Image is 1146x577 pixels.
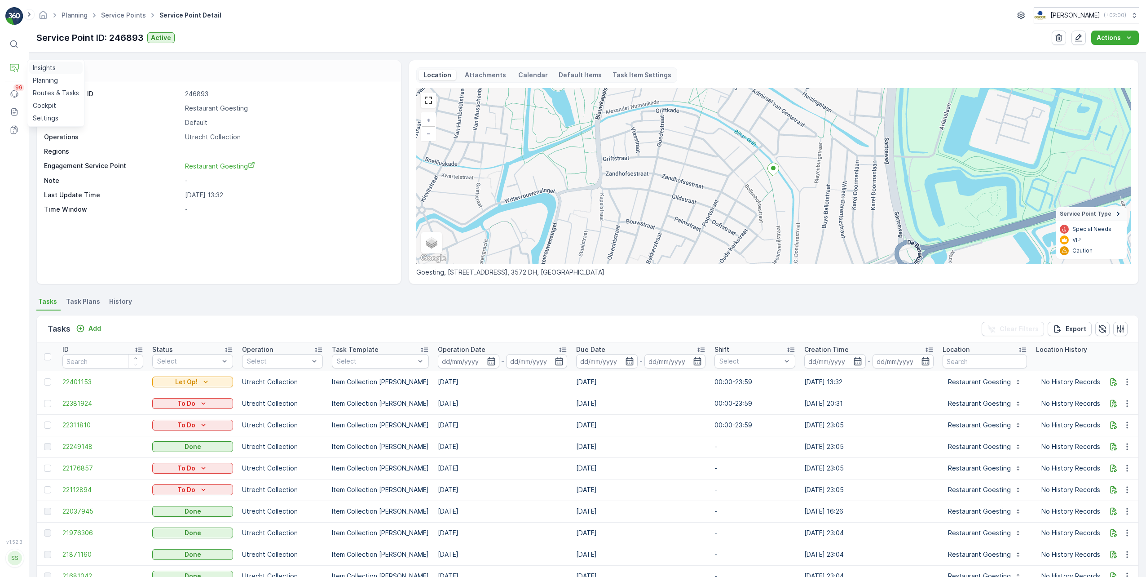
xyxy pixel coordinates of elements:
[943,547,1027,562] button: Restaurant Goesting
[185,507,201,516] p: Done
[44,205,181,214] p: Time Window
[332,442,429,451] p: Item Collection [PERSON_NAME]
[5,546,23,570] button: SS
[44,147,181,156] p: Regions
[1041,377,1111,386] p: No History Records
[576,354,638,368] input: dd/mm/yyyy
[714,528,795,537] p: -
[943,504,1027,519] button: Restaurant Goesting
[433,479,572,501] td: [DATE]
[943,439,1027,454] button: Restaurant Goesting
[185,191,392,200] p: [DATE] 13:32
[948,464,1011,473] p: Restaurant Goesting
[943,461,1027,475] button: Restaurant Goesting
[242,528,323,537] p: Utrecht Collection
[800,501,938,522] td: [DATE] 16:26
[800,393,938,414] td: [DATE] 20:31
[948,442,1011,451] p: Restaurant Goesting
[185,133,392,142] p: Utrecht Collection
[38,297,57,306] span: Tasks
[152,398,233,409] button: To Do
[152,549,233,560] button: Done
[62,550,143,559] span: 21871160
[62,528,143,537] span: 21976306
[1041,507,1111,516] p: No History Records
[332,507,429,516] p: Item Collection [PERSON_NAME]
[185,205,392,214] p: -
[242,377,323,386] p: Utrecht Collection
[62,377,143,386] a: 22401153
[62,507,143,516] a: 22037945
[332,399,429,408] p: Item Collection [PERSON_NAME]
[422,113,435,127] a: Zoom In
[332,345,379,354] p: Task Template
[332,485,429,494] p: Item Collection [PERSON_NAME]
[8,551,22,565] div: SS
[185,162,255,170] span: Restaurant Goesting
[943,354,1027,368] input: Search
[185,550,201,559] p: Done
[422,233,441,253] a: Layers
[506,354,568,368] input: dd/mm/yyyy
[943,396,1027,411] button: Restaurant Goesting
[332,377,429,386] p: Item Collection [PERSON_NAME]
[644,354,706,368] input: dd/mm/yyyy
[943,483,1027,497] button: Restaurant Goesting
[152,377,233,387] button: Let Op!
[433,457,572,479] td: [DATE]
[62,442,143,451] span: 22249148
[88,324,101,333] p: Add
[714,399,795,408] p: 00:00-23:59
[868,356,871,367] p: -
[185,89,392,98] p: 246893
[639,356,643,367] p: -
[1104,12,1126,19] p: ( +02:00 )
[337,357,415,366] p: Select
[185,104,392,113] p: Restaurant Goesting
[44,118,181,127] p: Type
[422,127,435,140] a: Zoom Out
[1072,247,1093,254] p: Caution
[438,354,499,368] input: dd/mm/yyyy
[948,421,1011,430] p: Restaurant Goesting
[62,421,143,430] a: 22311810
[422,93,435,107] a: View Fullscreen
[62,485,143,494] span: 22112894
[1041,421,1111,430] p: No History Records
[5,85,23,103] a: 99
[1091,31,1139,45] button: Actions
[242,399,323,408] p: Utrecht Collection
[1034,7,1139,23] button: [PERSON_NAME](+02:00)
[433,414,572,436] td: [DATE]
[948,399,1011,408] p: Restaurant Goesting
[463,71,507,80] p: Attachments
[416,268,1131,277] p: Goesting, [STREET_ADDRESS], 3572 DH, [GEOGRAPHIC_DATA]
[177,399,195,408] p: To Do
[613,71,671,80] p: Task Item Settings
[1050,11,1100,20] p: [PERSON_NAME]
[1041,464,1111,473] p: No History Records
[332,464,429,473] p: Item Collection [PERSON_NAME]
[44,508,51,515] div: Toggle Row Selected
[943,345,970,354] p: Location
[1041,485,1111,494] p: No History Records
[242,345,273,354] p: Operation
[714,345,729,354] p: Shift
[158,11,223,20] span: Service Point Detail
[62,399,143,408] a: 22381924
[152,441,233,452] button: Done
[572,522,710,544] td: [DATE]
[714,507,795,516] p: -
[572,436,710,457] td: [DATE]
[152,528,233,538] button: Done
[152,506,233,517] button: Done
[332,421,429,430] p: Item Collection [PERSON_NAME]
[185,528,201,537] p: Done
[1034,10,1047,20] img: basis-logo_rgb2x.png
[948,528,1011,537] p: Restaurant Goesting
[1056,207,1127,221] summary: Service Point Type
[44,89,181,98] p: Service Point ID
